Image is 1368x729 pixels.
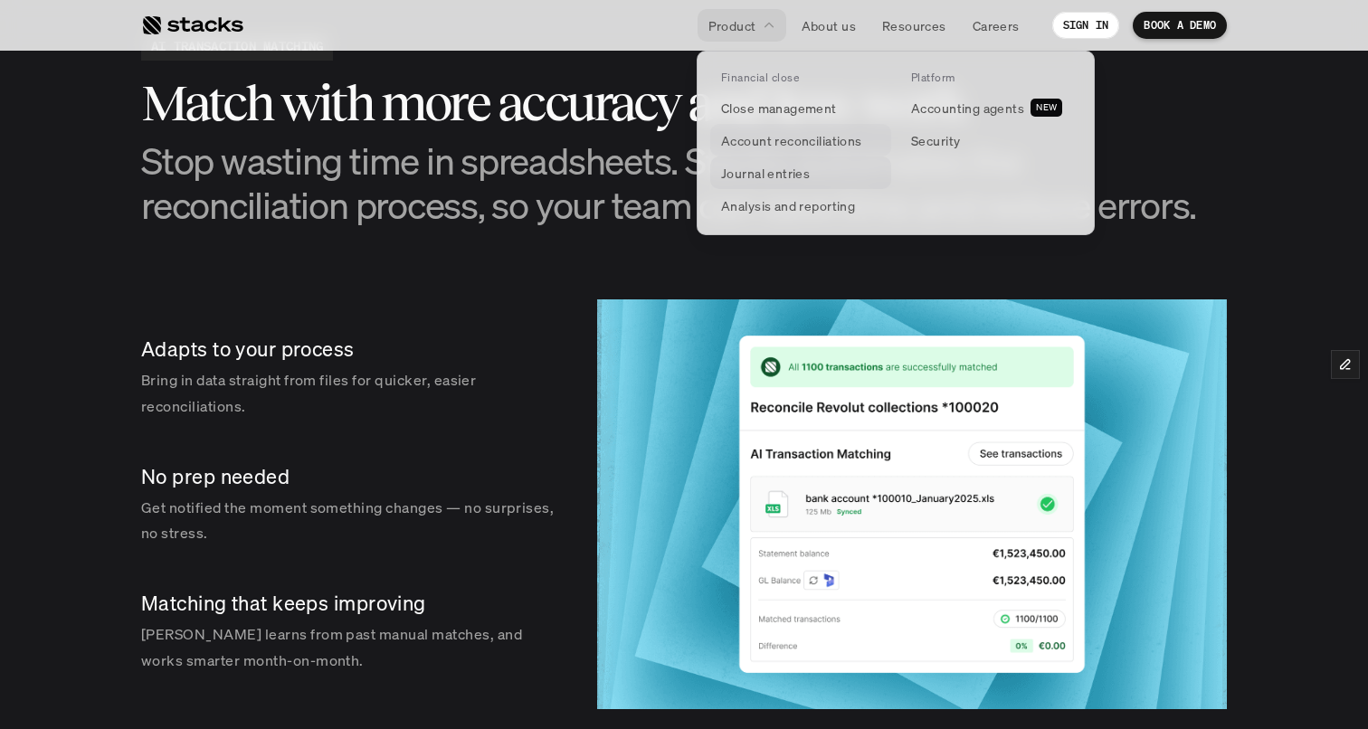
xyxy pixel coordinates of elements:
a: BOOK A DEMO [1133,12,1227,39]
p: Financial close [721,71,799,84]
a: Account reconciliations [710,124,891,156]
p: Adapts to your process [141,336,561,364]
p: No prep needed [141,463,561,491]
button: Edit Framer Content [1332,351,1359,378]
a: Journal entries [710,156,891,189]
p: Product [708,16,756,35]
p: SIGN IN [1063,19,1109,32]
p: Close management [721,99,837,118]
a: Privacy Policy [214,345,293,357]
p: Resources [882,16,946,35]
h2: NEW [1036,102,1057,113]
p: About us [802,16,856,35]
p: Platform [911,71,955,84]
p: Accounting agents [911,99,1024,118]
a: About us [791,9,867,42]
p: Analysis and reporting [721,196,855,215]
a: Accounting agentsNEW [900,91,1081,124]
a: Analysis and reporting [710,189,891,222]
a: Careers [962,9,1031,42]
p: [PERSON_NAME] learns from past manual matches, and works smarter month-on-month. [141,621,561,674]
p: Get notified the moment something changes — no surprises, no stress. [141,495,561,547]
h3: Stop wasting time in spreadsheets. Stacks automates the reconciliation process, so your team can ... [141,138,1227,227]
h2: Match with more accuracy and less work [141,75,1227,131]
a: Resources [871,9,957,42]
p: Bring in data straight from files for quicker, easier reconciliations. [141,367,561,420]
p: BOOK A DEMO [1144,19,1216,32]
a: Close management [710,91,891,124]
p: Account reconciliations [721,131,862,150]
a: Security [900,124,1081,156]
p: Journal entries [721,164,810,183]
p: Matching that keeps improving [141,590,561,618]
p: Careers [973,16,1020,35]
p: Security [911,131,960,150]
a: SIGN IN [1052,12,1120,39]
